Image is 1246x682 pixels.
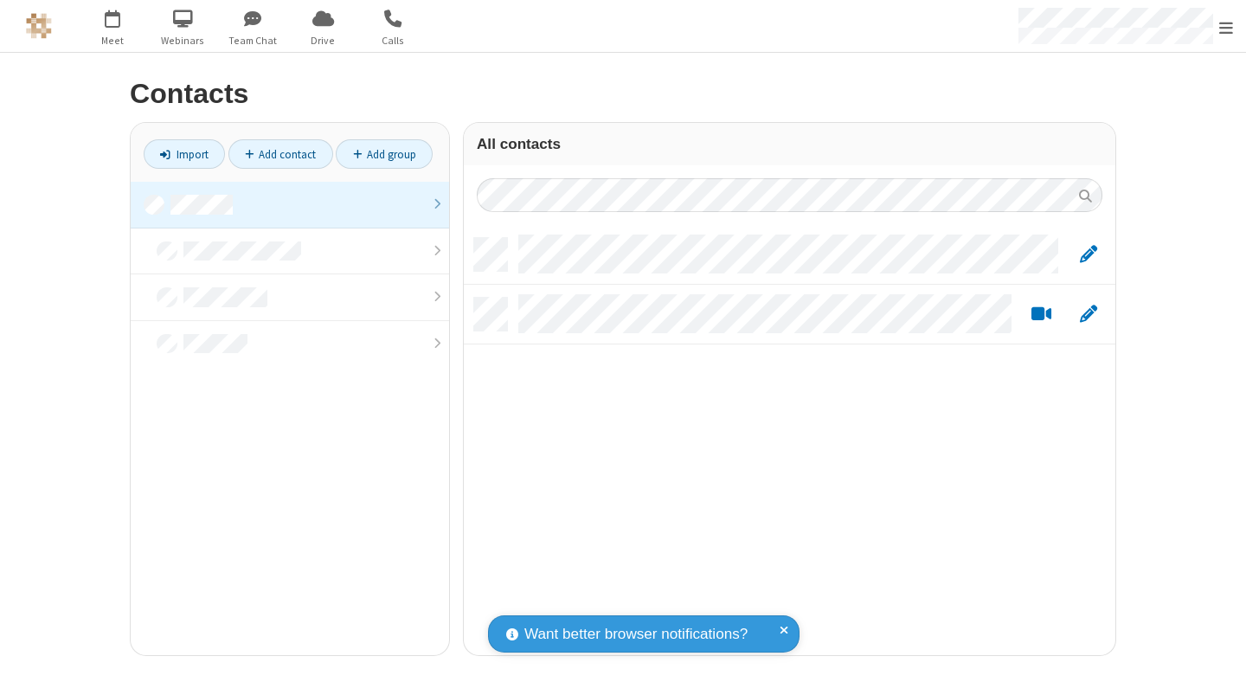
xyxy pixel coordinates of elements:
[336,139,433,169] a: Add group
[1071,244,1105,266] button: Edit
[361,33,426,48] span: Calls
[130,79,1116,109] h2: Contacts
[80,33,145,48] span: Meet
[1024,304,1058,325] button: Start a video meeting
[464,225,1115,655] div: grid
[1071,304,1105,325] button: Edit
[221,33,286,48] span: Team Chat
[151,33,215,48] span: Webinars
[144,139,225,169] a: Import
[477,136,1102,152] h3: All contacts
[228,139,333,169] a: Add contact
[291,33,356,48] span: Drive
[26,13,52,39] img: QA Selenium DO NOT DELETE OR CHANGE
[524,623,748,646] span: Want better browser notifications?
[1203,637,1233,670] iframe: Chat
